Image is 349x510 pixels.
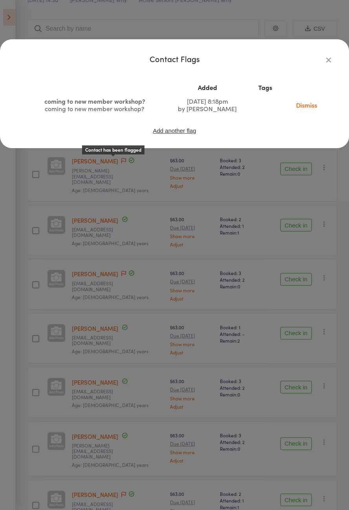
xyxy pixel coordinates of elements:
[152,127,197,134] button: Add another flag
[164,81,251,94] th: Added
[44,97,145,105] span: coming to new member workshop?
[290,101,323,109] a: Dismiss this flag
[250,81,280,94] th: Tags
[30,105,160,112] div: coming to new member workshop?
[16,55,333,62] div: Contact Flags
[82,145,144,154] div: Contact has been flagged
[164,94,251,116] td: [DATE] 8:18pm by [PERSON_NAME]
